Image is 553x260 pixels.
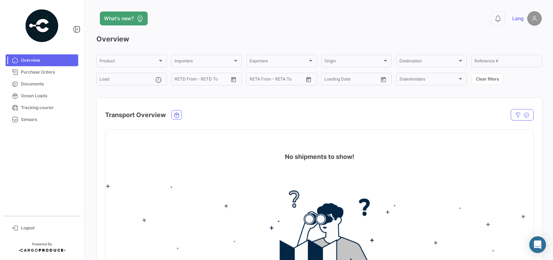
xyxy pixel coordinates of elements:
button: Ocean [172,110,182,119]
h4: No shipments to show! [285,152,354,162]
span: Destination [399,60,457,64]
h4: Transport Overview [105,110,166,120]
a: Documents [6,78,78,90]
button: What's new? [100,12,148,25]
a: Purchase Orders [6,66,78,78]
a: Overview [6,54,78,66]
input: From [324,78,334,83]
span: Sensors [21,116,75,123]
input: To [264,78,290,83]
button: Open calendar [228,74,239,85]
input: To [339,78,364,83]
span: Product [99,60,157,64]
h3: Overview [96,34,542,44]
span: Logout [21,225,75,231]
span: Purchase Orders [21,69,75,75]
span: Ocean Loads [21,93,75,99]
span: Exporters [250,60,308,64]
span: Lang [512,15,524,22]
span: Stakeholders [399,78,457,83]
span: Documents [21,81,75,87]
span: What's new? [104,15,134,22]
span: Tracking courier [21,105,75,111]
button: Open calendar [303,74,314,85]
a: Sensors [6,114,78,125]
span: Overview [21,57,75,63]
input: From [175,78,184,83]
div: Abrir Intercom Messenger [529,236,546,253]
img: powered-by.png [24,8,59,43]
button: Open calendar [378,74,389,85]
input: To [189,78,215,83]
span: Origin [324,60,382,64]
input: From [250,78,259,83]
button: Clear filters [471,73,503,85]
span: Importers [175,60,233,64]
a: Ocean Loads [6,90,78,102]
img: placeholder-user.png [527,11,542,26]
a: Tracking courier [6,102,78,114]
